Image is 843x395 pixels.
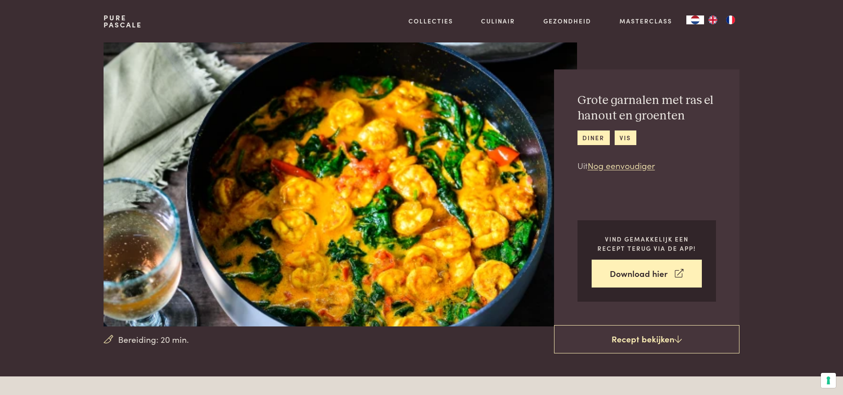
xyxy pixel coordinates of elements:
img: Grote garnalen met ras el hanout en groenten [104,42,577,326]
span: Bereiding: 20 min. [118,333,189,346]
ul: Language list [704,15,739,24]
h2: Grote garnalen met ras el hanout en groenten [577,93,716,123]
a: NL [686,15,704,24]
a: Gezondheid [543,16,591,26]
a: Download hier [592,260,702,288]
p: Uit [577,159,716,172]
a: Recept bekijken [554,325,739,353]
a: Nog eenvoudiger [588,159,655,171]
a: PurePascale [104,14,142,28]
a: Culinair [481,16,515,26]
button: Uw voorkeuren voor toestemming voor trackingtechnologieën [821,373,836,388]
a: Collecties [408,16,453,26]
aside: Language selected: Nederlands [686,15,739,24]
a: FR [722,15,739,24]
p: Vind gemakkelijk een recept terug via de app! [592,234,702,253]
a: vis [615,130,636,145]
a: EN [704,15,722,24]
div: Language [686,15,704,24]
a: Masterclass [620,16,672,26]
a: diner [577,130,610,145]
